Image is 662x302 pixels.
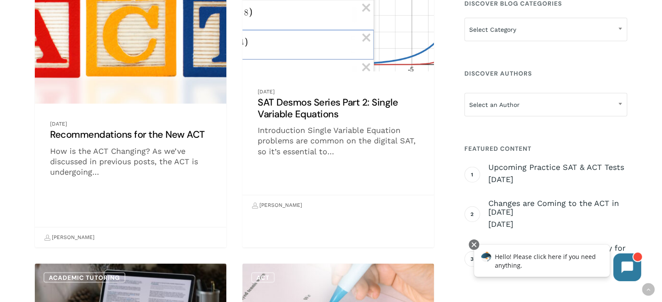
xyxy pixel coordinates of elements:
h4: Discover Authors [464,66,627,81]
iframe: Chatbot [465,238,650,290]
span: Select an Author [464,93,627,116]
span: Select Category [464,18,627,41]
a: ACT [251,272,275,282]
a: Academic Tutoring [44,272,125,282]
a: [PERSON_NAME] [44,230,94,245]
a: Upcoming Practice SAT & ACT Tests [DATE] [488,163,627,185]
span: Changes are Coming to the ACT in [DATE] [488,199,627,216]
span: Upcoming Practice SAT & ACT Tests [488,163,627,172]
span: [DATE] [488,219,627,229]
span: Select Category [465,20,627,39]
a: Changes are Coming to the ACT in [DATE] [DATE] [488,199,627,229]
span: Select an Author [465,96,627,114]
span: [DATE] [488,174,627,185]
a: [PERSON_NAME] [252,198,302,212]
h4: Featured Content [464,141,627,156]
